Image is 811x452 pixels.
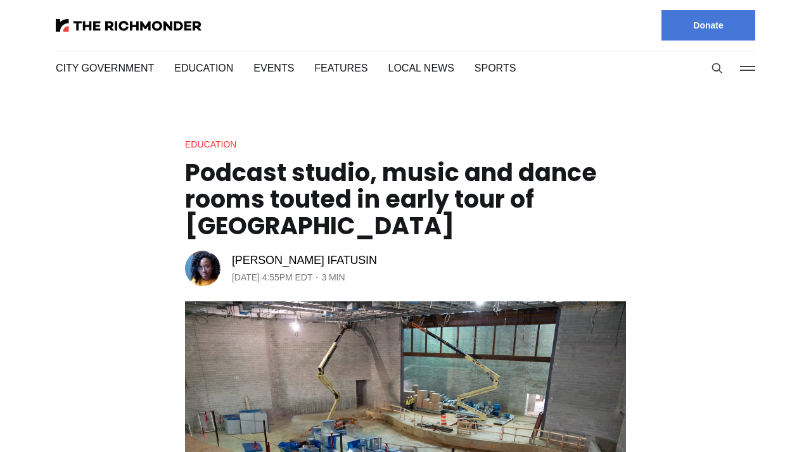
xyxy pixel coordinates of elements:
[708,59,727,78] button: Search this site
[56,19,201,32] img: The Richmonder
[250,61,288,75] a: Events
[171,61,230,75] a: Education
[378,61,440,75] a: Local News
[232,270,312,285] time: [DATE] 4:55PM EDT
[661,10,755,41] a: Donate
[185,138,235,151] a: Education
[232,253,377,268] a: [PERSON_NAME] Ifatusin
[308,61,357,75] a: Features
[56,61,151,75] a: City Government
[185,160,626,239] h1: Podcast studio, music and dance rooms touted in early tour of [GEOGRAPHIC_DATA]
[461,61,499,75] a: Sports
[321,270,345,285] span: 3 min
[185,251,220,286] img: Victoria A. Ifatusin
